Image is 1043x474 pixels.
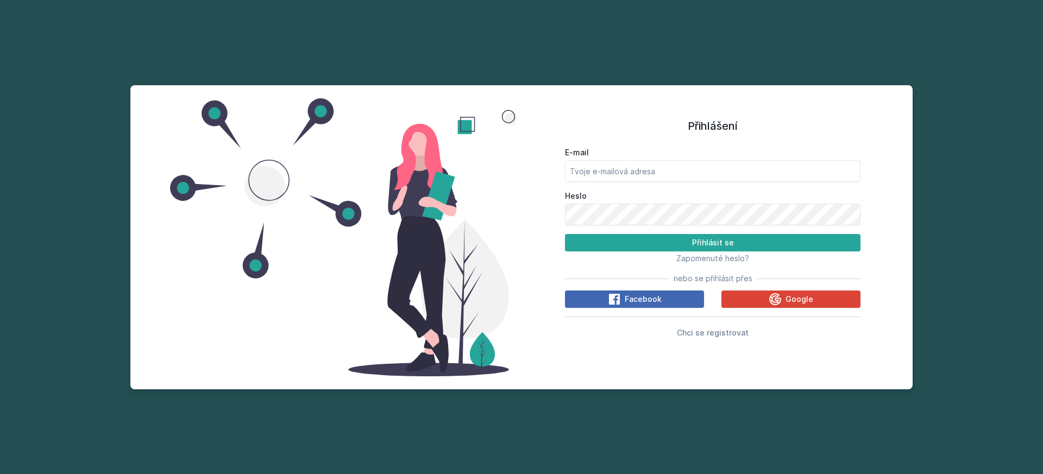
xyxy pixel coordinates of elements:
label: Heslo [565,191,860,201]
button: Facebook [565,290,704,308]
input: Tvoje e-mailová adresa [565,160,860,182]
span: Facebook [625,294,662,305]
label: E-mail [565,147,860,158]
h1: Přihlášení [565,118,860,134]
span: Google [786,294,813,305]
span: Chci se registrovat [677,328,749,337]
button: Přihlásit se [565,234,860,251]
span: nebo se přihlásit přes [674,273,752,284]
button: Chci se registrovat [677,326,749,339]
button: Google [721,290,860,308]
span: Zapomenuté heslo? [676,254,749,263]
